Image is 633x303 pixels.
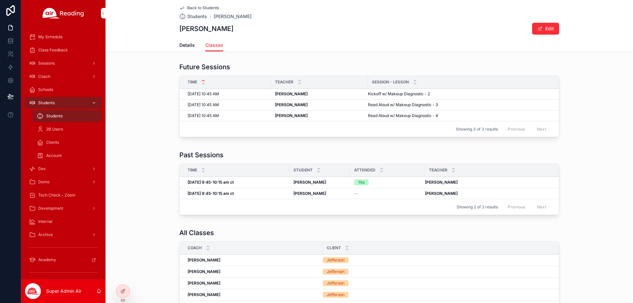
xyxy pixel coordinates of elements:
[327,292,345,298] div: Jefferson
[188,191,286,196] a: [DATE] 9:45-10:15 am ct
[188,245,202,251] span: Coach
[38,257,56,262] span: Academy
[188,91,267,97] a: [DATE] 10:45 AM
[179,150,224,160] h1: Past Sessions
[38,61,55,66] span: Sessions
[188,113,267,118] a: [DATE] 10:45 AM
[188,292,220,297] strong: [PERSON_NAME]
[25,44,102,56] a: Class Feedback
[25,97,102,109] a: Students
[354,167,376,173] span: Attended
[25,163,102,175] a: Dev
[293,191,326,196] strong: [PERSON_NAME]
[293,191,346,196] a: [PERSON_NAME]
[25,176,102,188] a: Demo
[188,102,219,107] span: [DATE] 10:45 AM
[179,39,195,52] a: Details
[327,269,345,275] div: Jefferson
[179,42,195,48] span: Details
[368,91,551,97] a: Kickoff w/ Makeup Diagnostic - 2
[46,113,63,119] span: Students
[372,79,409,85] span: Session - Lesson
[33,110,102,122] a: Students
[188,191,234,196] strong: [DATE] 9:45-10:15 am ct
[33,136,102,148] a: Clients
[25,229,102,241] a: Archive
[275,79,293,85] span: Teacher
[214,13,252,20] a: [PERSON_NAME]
[327,257,345,263] div: Jefferson
[188,258,220,262] strong: [PERSON_NAME]
[368,113,438,118] span: Read Aloud w/ Makeup Diagnostic - 4
[21,26,105,279] div: scrollable content
[327,245,341,251] span: Client
[38,206,63,211] span: Development
[43,8,84,18] img: App logo
[46,127,63,132] span: 2B Users
[188,167,197,173] span: Time
[275,102,308,107] strong: [PERSON_NAME]
[38,219,52,224] span: Internal
[293,180,346,185] a: [PERSON_NAME]
[38,87,53,92] span: Schools
[188,180,286,185] a: [DATE] 9:45-10:15 am ct
[25,202,102,214] a: Development
[179,62,230,72] h1: Future Sessions
[327,280,345,286] div: Jefferson
[425,191,458,196] strong: [PERSON_NAME]
[25,71,102,82] a: Coach
[456,127,498,132] span: Showing 3 of 3 results
[368,91,430,97] span: Kickoff w/ Makeup Diagnostic - 2
[179,228,214,237] h1: All Classes
[188,281,220,286] strong: [PERSON_NAME]
[46,153,62,158] span: Account
[368,102,551,107] a: Read Aloud w/ Makeup Diagnostic - 3
[25,84,102,96] a: Schools
[25,31,102,43] a: My Schedule
[38,193,75,198] span: Tech Check - Zoom
[188,113,219,118] span: [DATE] 10:45 AM
[275,91,364,97] a: [PERSON_NAME]
[457,204,498,210] span: Showing 2 of 2 results
[187,13,207,20] span: Students
[188,79,197,85] span: Time
[38,47,68,53] span: Class Feedback
[429,167,447,173] span: Teacher
[38,166,46,171] span: Dev
[25,254,102,266] a: Academy
[25,216,102,227] a: Internal
[275,113,308,118] strong: [PERSON_NAME]
[532,23,559,35] button: Edit
[179,24,233,33] h1: [PERSON_NAME]
[425,180,551,185] a: [PERSON_NAME]
[354,191,358,196] span: --
[38,100,55,106] span: Students
[205,39,223,52] a: Classes
[354,191,421,196] a: --
[38,179,49,185] span: Demo
[188,180,234,185] strong: [DATE] 9:45-10:15 am ct
[275,113,364,118] a: [PERSON_NAME]
[425,191,551,196] a: [PERSON_NAME]
[275,102,364,107] a: [PERSON_NAME]
[38,232,53,237] span: Archive
[25,189,102,201] a: Tech Check - Zoom
[187,5,219,11] span: Back to Students
[179,13,207,20] a: Students
[293,180,326,185] strong: [PERSON_NAME]
[25,57,102,69] a: Sessions
[188,269,220,274] strong: [PERSON_NAME]
[368,102,438,107] span: Read Aloud w/ Makeup Diagnostic - 3
[188,102,267,107] a: [DATE] 10:45 AM
[188,91,219,97] span: [DATE] 10:45 AM
[368,113,551,118] a: Read Aloud w/ Makeup Diagnostic - 4
[179,5,219,11] a: Back to Students
[46,288,81,294] p: Super Admin Air
[33,123,102,135] a: 2B Users
[275,91,308,96] strong: [PERSON_NAME]
[358,179,365,185] div: Yes
[425,180,458,185] strong: [PERSON_NAME]
[293,167,313,173] span: Student
[205,42,223,48] span: Classes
